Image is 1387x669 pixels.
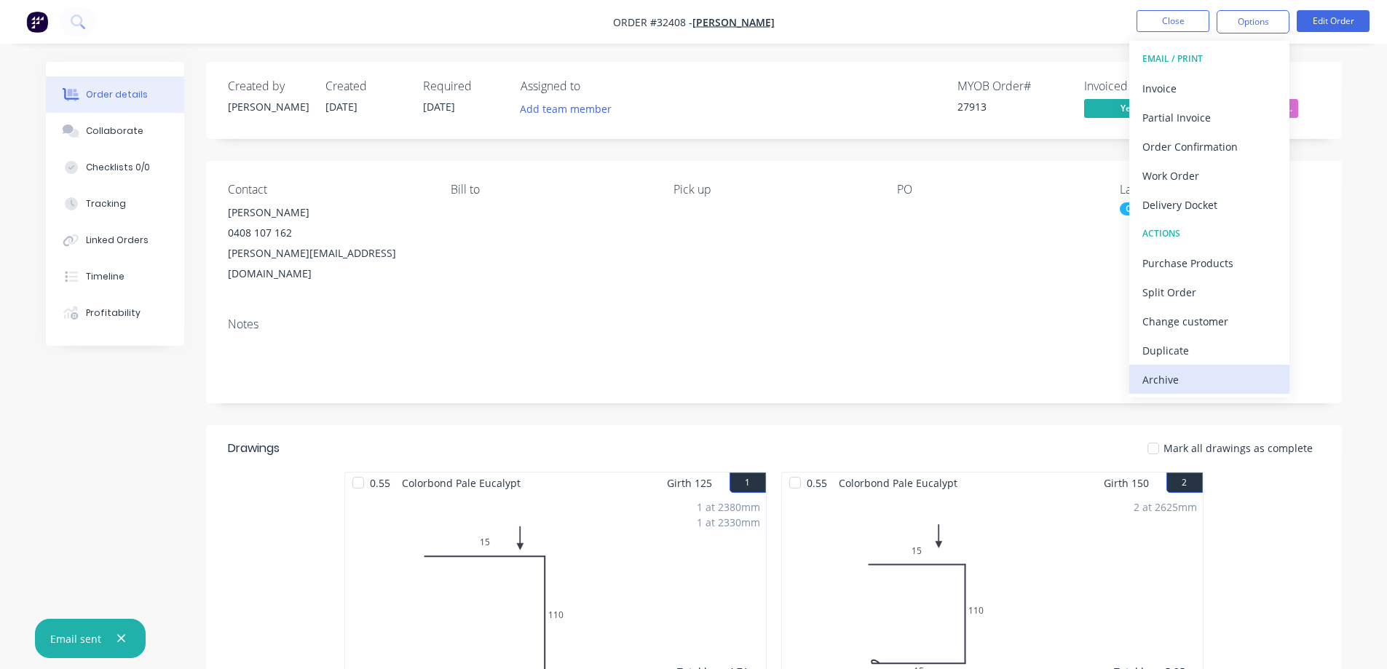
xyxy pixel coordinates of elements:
div: Linked Orders [86,234,149,247]
span: Girth 125 [667,472,712,494]
div: [PERSON_NAME]0408 107 162[PERSON_NAME][EMAIL_ADDRESS][DOMAIN_NAME] [228,202,427,284]
button: Options [1217,10,1289,33]
span: [DATE] [325,100,357,114]
div: Duplicate [1142,340,1276,361]
button: Close [1137,10,1209,32]
div: Work Order [1142,165,1276,186]
button: Collaborate [46,113,184,149]
div: Created by [228,79,308,93]
div: Partial Invoice [1142,107,1276,128]
button: 1 [730,472,766,493]
span: [DATE] [423,100,455,114]
div: Pick up [673,183,873,197]
span: 0.55 [801,472,833,494]
div: Order Confirmation [1142,136,1276,157]
div: 2 at 2625mm [1134,499,1197,515]
div: Checklists 0/0 [86,161,150,174]
div: ACTIONS [1142,224,1276,243]
div: 1 at 2330mm [697,515,760,530]
div: Labels [1120,183,1319,197]
div: EMAIL / PRINT [1142,50,1276,68]
button: Edit Order [1297,10,1370,32]
div: Drawings [228,440,280,457]
div: Delivery Docket [1142,194,1276,215]
div: Invoiced [1084,79,1193,93]
span: 0.55 [364,472,396,494]
div: Order details [86,88,148,101]
div: Collaborate [86,124,143,138]
img: Factory [26,11,48,33]
div: Notes [228,317,1320,331]
button: Add team member [512,99,619,119]
button: 2 [1166,472,1203,493]
span: Mark all drawings as complete [1163,440,1313,456]
div: Tracking [86,197,126,210]
div: Profitability [86,306,141,320]
div: Purchase Products [1142,253,1276,274]
div: ON ACCOUNT [1120,202,1189,215]
button: Order details [46,76,184,113]
span: Order #32408 - [613,15,692,29]
div: Email sent [50,631,101,646]
span: Yes [1084,99,1171,117]
div: 27913 [957,99,1067,114]
div: [PERSON_NAME][EMAIL_ADDRESS][DOMAIN_NAME] [228,243,427,284]
div: Created [325,79,406,93]
div: Assigned to [521,79,666,93]
div: Split Order [1142,282,1276,303]
span: Girth 150 [1104,472,1149,494]
button: Linked Orders [46,222,184,258]
button: Tracking [46,186,184,222]
button: Timeline [46,258,184,295]
div: Archive [1142,369,1276,390]
div: 1 at 2380mm [697,499,760,515]
div: Contact [228,183,427,197]
div: [PERSON_NAME] [228,202,427,223]
span: Colorbond Pale Eucalypt [396,472,526,494]
div: Change customer [1142,311,1276,332]
span: Colorbond Pale Eucalypt [833,472,963,494]
div: PO [897,183,1096,197]
button: Add team member [521,99,620,119]
a: [PERSON_NAME] [692,15,775,29]
div: MYOB Order # [957,79,1067,93]
div: Required [423,79,503,93]
button: Checklists 0/0 [46,149,184,186]
div: 0408 107 162 [228,223,427,243]
div: Bill to [451,183,650,197]
div: Timeline [86,270,125,283]
button: Profitability [46,295,184,331]
div: Invoice [1142,78,1276,99]
div: [PERSON_NAME] [228,99,308,114]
